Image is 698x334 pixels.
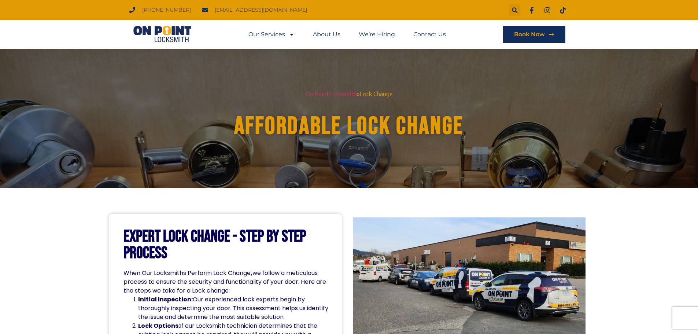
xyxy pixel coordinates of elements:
span: » [357,90,360,98]
span: [PHONE_NUMBER] [140,5,191,15]
a: Book Now [503,26,565,43]
p: When Our Locksmiths Perform Lock Change we follow a meticulous process to ensure the security and... [123,269,336,295]
nav: Menu [248,26,446,43]
strong: Lock Options: [138,322,180,330]
div: Search [509,4,520,16]
span: Lock Change [360,90,392,98]
span: Book Now [514,32,545,37]
a: Our Services [248,26,295,43]
a: On Point Locksmith [306,90,357,98]
strong: , [251,269,252,277]
strong: Initial Inspection: [138,295,193,304]
a: About Us [313,26,340,43]
nav: breadcrumbs [145,89,553,99]
p: Our experienced lock experts begin by thoroughly inspecting your door. This assessment helps us i... [138,295,336,322]
span: [EMAIL_ADDRESS][DOMAIN_NAME] [213,5,307,15]
h1: Affordable Lock Change [152,113,547,140]
a: Contact Us [413,26,446,43]
a: We’re Hiring [359,26,395,43]
h2: Expert Lock Change - Step By Step Process [123,228,327,261]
